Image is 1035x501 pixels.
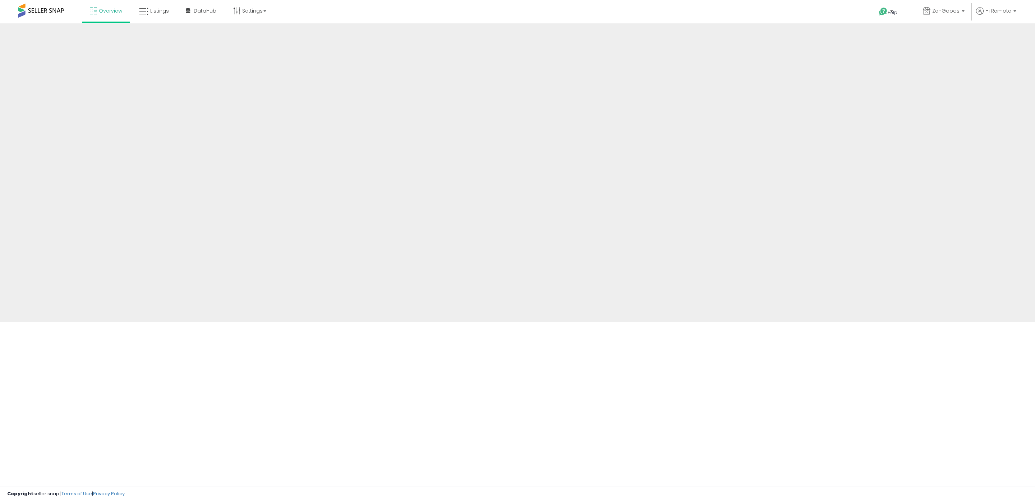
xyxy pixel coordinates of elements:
[985,7,1011,14] span: Hi Remote
[150,7,169,14] span: Listings
[879,7,888,16] i: Get Help
[873,2,911,23] a: Help
[194,7,216,14] span: DataHub
[888,9,897,15] span: Help
[99,7,122,14] span: Overview
[932,7,960,14] span: ZenGoods
[976,7,1016,23] a: Hi Remote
